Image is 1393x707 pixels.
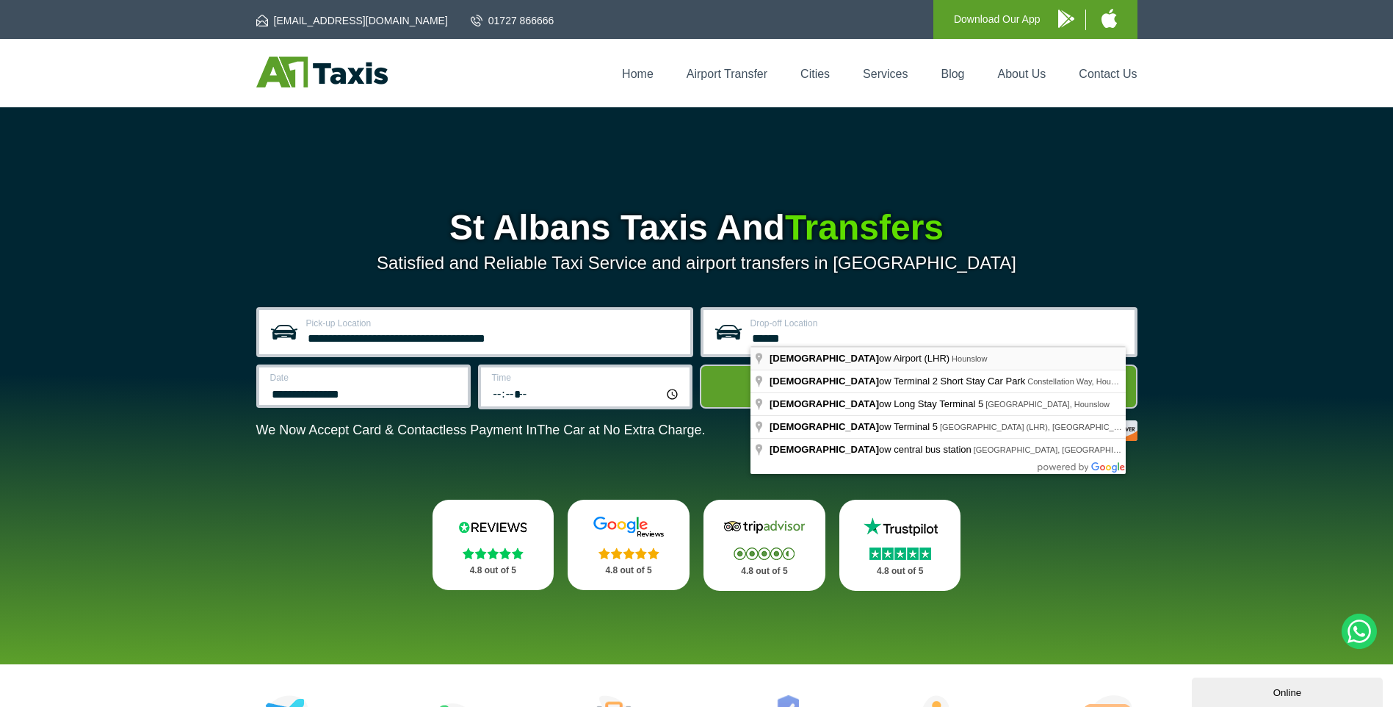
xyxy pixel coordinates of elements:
a: Services [863,68,908,80]
img: A1 Taxis Android App [1058,10,1074,28]
span: ow Terminal 2 Short Stay Car Park [770,376,1027,387]
img: Stars [869,548,931,560]
label: Pick-up Location [306,319,681,328]
p: Download Our App [954,10,1041,29]
span: [GEOGRAPHIC_DATA], Hounslow [985,400,1110,409]
a: Google Stars 4.8 out of 5 [568,500,690,590]
p: Satisfied and Reliable Taxi Service and airport transfers in [GEOGRAPHIC_DATA] [256,253,1137,273]
span: ow central bus station [770,444,974,455]
span: Constellation Way, Hounslow [1027,377,1132,386]
span: [DEMOGRAPHIC_DATA] [770,444,879,455]
span: [GEOGRAPHIC_DATA], [GEOGRAPHIC_DATA] [974,445,1146,454]
span: [GEOGRAPHIC_DATA] (LHR), [GEOGRAPHIC_DATA], [GEOGRAPHIC_DATA], [GEOGRAPHIC_DATA] [940,423,1314,431]
span: ow Long Stay Terminal 5 [770,398,985,409]
span: [DEMOGRAPHIC_DATA] [770,353,879,364]
img: Trustpilot [856,516,944,538]
img: Tripadvisor [720,516,808,538]
label: Date [270,373,459,382]
img: Stars [734,548,795,560]
p: 4.8 out of 5 [584,561,673,580]
img: Stars [598,548,659,559]
a: 01727 866666 [471,13,554,28]
a: [EMAIL_ADDRESS][DOMAIN_NAME] [256,13,448,28]
a: About Us [998,68,1046,80]
a: Reviews.io Stars 4.8 out of 5 [433,500,554,590]
a: Cities [800,68,830,80]
span: Transfers [785,208,944,247]
span: ow Terminal 5 [770,421,940,432]
img: A1 Taxis iPhone App [1101,9,1117,28]
p: 4.8 out of 5 [855,562,945,581]
a: Home [622,68,654,80]
img: A1 Taxis St Albans LTD [256,57,388,87]
a: Airport Transfer [687,68,767,80]
p: 4.8 out of 5 [449,561,538,580]
span: [DEMOGRAPHIC_DATA] [770,421,879,432]
a: Trustpilot Stars 4.8 out of 5 [839,500,961,591]
span: The Car at No Extra Charge. [537,423,705,437]
span: [DEMOGRAPHIC_DATA] [770,376,879,387]
label: Drop-off Location [750,319,1126,328]
img: Stars [463,548,524,559]
p: 4.8 out of 5 [720,562,809,581]
span: ow Airport (LHR) [770,353,952,364]
span: Hounslow [952,354,987,363]
button: Get Quote [700,365,1137,409]
img: Google [585,516,673,538]
a: Blog [941,68,964,80]
p: We Now Accept Card & Contactless Payment In [256,423,706,438]
label: Time [492,373,681,382]
img: Reviews.io [449,516,537,538]
iframe: chat widget [1192,675,1386,707]
span: [DEMOGRAPHIC_DATA] [770,398,879,409]
a: Contact Us [1079,68,1137,80]
a: Tripadvisor Stars 4.8 out of 5 [703,500,825,591]
h1: St Albans Taxis And [256,210,1137,245]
